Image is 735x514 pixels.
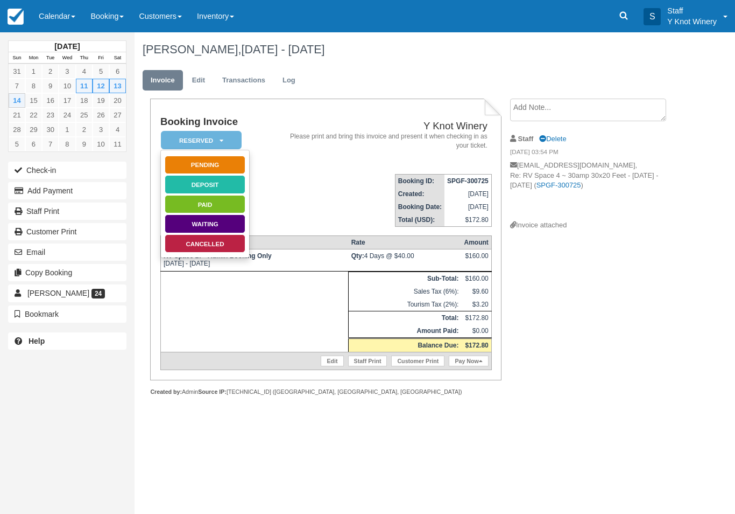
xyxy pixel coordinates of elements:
a: Staff Print [348,356,387,366]
h1: Booking Invoice [160,116,286,128]
a: 7 [42,137,59,151]
a: 30 [42,122,59,137]
a: 14 [9,93,25,108]
a: 4 [109,122,126,137]
th: Rate [349,236,462,249]
a: 2 [42,64,59,79]
a: 21 [9,108,25,122]
a: 19 [93,93,109,108]
a: Waiting [165,214,245,233]
a: SPGF-300725 [536,181,581,189]
p: Staff [667,5,717,16]
a: 12 [93,79,109,93]
a: 10 [93,137,109,151]
a: 2 [76,122,93,137]
h2: Y Knot Winery [290,121,487,132]
em: Reserved [161,131,242,150]
a: 1 [59,122,75,137]
address: Please print and bring this invoice and present it when checking in as your ticket. [290,132,487,150]
th: Mon [25,52,42,64]
div: Admin [TECHNICAL_ID] ([GEOGRAPHIC_DATA], [GEOGRAPHIC_DATA], [GEOGRAPHIC_DATA]) [150,388,501,396]
strong: Created by: [150,388,182,395]
strong: [DATE] [54,42,80,51]
a: 10 [59,79,75,93]
a: Deposit [165,175,245,194]
a: 4 [76,64,93,79]
b: Help [29,337,45,345]
td: $3.20 [461,298,491,311]
th: Booking Date: [395,200,444,213]
a: 5 [93,64,109,79]
strong: SPGF-300725 [447,177,489,185]
a: Transactions [214,70,273,91]
td: Sales Tax (6%): [349,285,462,298]
a: 3 [93,122,109,137]
button: Bookmark [8,305,126,323]
a: Staff Print [8,203,126,220]
a: 5 [9,137,25,151]
a: 3 [59,64,75,79]
strong: $172.80 [465,342,488,349]
a: 27 [109,108,126,122]
th: Amount Paid: [349,324,462,338]
a: Edit [184,70,213,91]
td: [DATE] [444,187,491,200]
td: [DATE] - [DATE] [160,249,348,272]
th: Total: [349,311,462,325]
th: Item [160,236,348,249]
a: 9 [42,79,59,93]
button: Email [8,244,126,261]
th: Wed [59,52,75,64]
td: 4 Days @ $40.00 [349,249,462,272]
a: 6 [109,64,126,79]
a: [PERSON_NAME] 24 [8,284,126,302]
th: Thu [76,52,93,64]
a: Pending [165,156,245,175]
a: Pay Now [449,356,488,366]
div: Invoice attached [510,220,678,231]
a: 31 [9,64,25,79]
td: $172.80 [461,311,491,325]
strong: RV Space 17 - Admin Booking Only [164,252,272,260]
th: Sub-Total: [349,272,462,286]
a: 6 [25,137,42,151]
td: $9.60 [461,285,491,298]
a: 23 [42,108,59,122]
a: Reserved [160,130,238,150]
strong: Staff [518,135,534,143]
span: 24 [91,289,105,298]
a: Delete [539,135,566,143]
th: Balance Due: [349,338,462,352]
a: 25 [76,108,93,122]
strong: Qty [351,252,364,260]
div: $160.00 [464,252,488,268]
a: 13 [109,79,126,93]
h1: [PERSON_NAME], [143,43,678,56]
a: Cancelled [165,234,245,253]
a: 20 [109,93,126,108]
a: Customer Print [391,356,444,366]
td: $160.00 [461,272,491,286]
a: 8 [59,137,75,151]
a: 16 [42,93,59,108]
a: 8 [25,79,42,93]
td: Tourism Tax (2%): [349,298,462,311]
a: 17 [59,93,75,108]
img: checkfront-main-nav-mini-logo.png [8,9,24,25]
th: Sun [9,52,25,64]
a: 28 [9,122,25,137]
a: 18 [76,93,93,108]
a: 26 [93,108,109,122]
a: 22 [25,108,42,122]
a: 24 [59,108,75,122]
strong: Source IP: [198,388,227,395]
a: 11 [76,79,93,93]
a: 29 [25,122,42,137]
em: [DATE] 03:54 PM [510,148,678,159]
th: Created: [395,187,444,200]
td: [DATE] [444,200,491,213]
th: Booking ID: [395,175,444,188]
th: Fri [93,52,109,64]
button: Copy Booking [8,264,126,281]
th: Tue [42,52,59,64]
